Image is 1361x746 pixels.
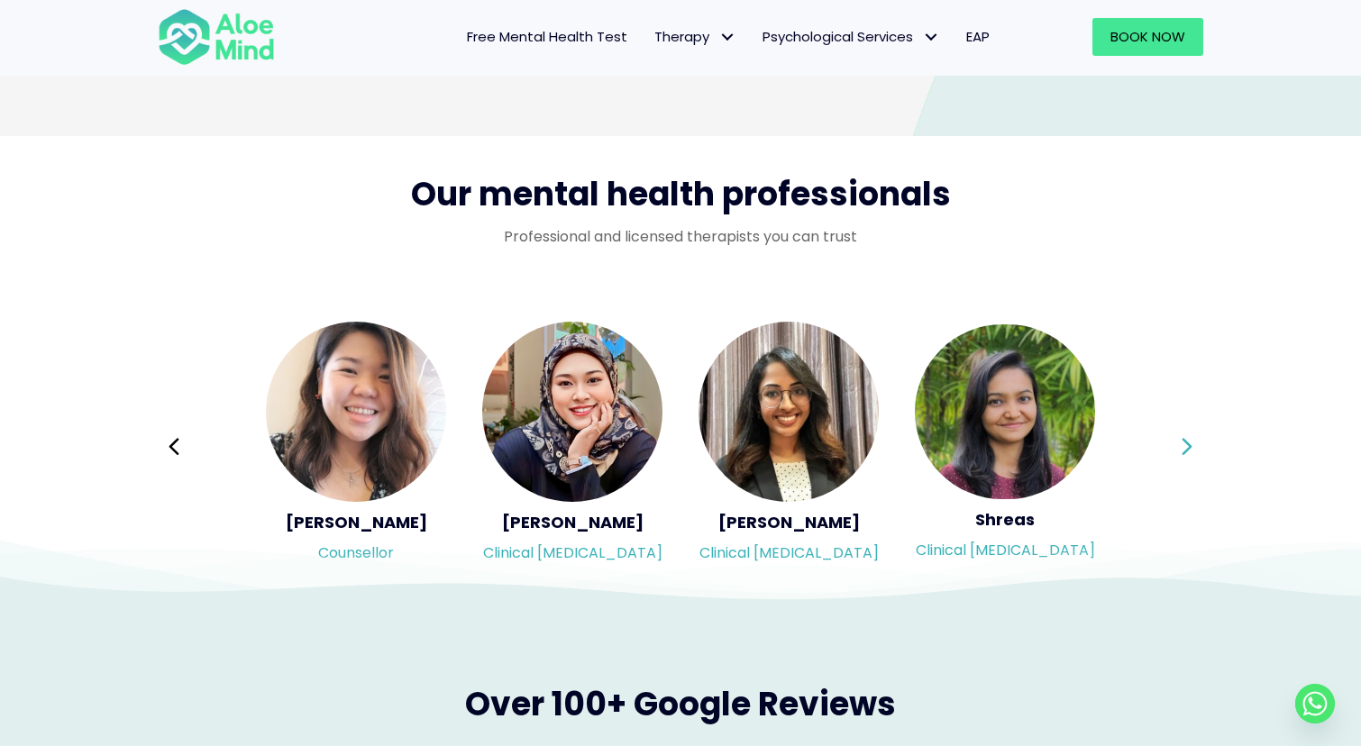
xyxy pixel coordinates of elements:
a: Free Mental Health Test [453,18,641,56]
a: <h5>Anita</h5><p>Clinical Psychologist</p> [PERSON_NAME]Clinical [MEDICAL_DATA] [699,322,879,572]
span: Our mental health professionals [411,171,951,217]
p: Professional and licensed therapists you can trust [158,226,1203,247]
a: Whatsapp [1295,684,1335,723]
img: <h5>Yasmin</h5><p>Clinical Psychologist</p> [482,322,662,502]
span: Psychological Services: submenu [918,24,944,50]
div: Slide 2 of 3 [266,320,446,574]
a: <h5>Shreas</h5><p>Clinical Psychologist</p> ShreasClinical [MEDICAL_DATA] [915,324,1095,569]
span: Free Mental Health Test [467,27,627,46]
span: Therapy [654,27,735,46]
nav: Menu [298,18,1003,56]
a: TherapyTherapy: submenu [641,18,749,56]
h5: [PERSON_NAME] [266,511,446,533]
div: Slide 3 of 3 [482,320,662,574]
span: Psychological Services [763,27,939,46]
h5: [PERSON_NAME] [482,511,662,533]
a: <h5>Karen</h5><p>Counsellor</p> [PERSON_NAME]Counsellor [266,322,446,572]
span: EAP [966,27,990,46]
a: Book Now [1092,18,1203,56]
img: <h5>Anita</h5><p>Clinical Psychologist</p> [699,322,879,502]
span: Therapy: submenu [714,24,740,50]
img: <h5>Karen</h5><p>Counsellor</p> [266,322,446,502]
span: Over 100+ Google Reviews [465,681,896,727]
img: Aloe mind Logo [158,7,275,67]
a: Psychological ServicesPsychological Services: submenu [749,18,953,56]
a: EAP [953,18,1003,56]
h5: [PERSON_NAME] [699,511,879,533]
div: Slide 4 of 3 [699,320,879,574]
a: <h5>Yasmin</h5><p>Clinical Psychologist</p> [PERSON_NAME]Clinical [MEDICAL_DATA] [482,322,662,572]
span: Book Now [1110,27,1185,46]
img: <h5>Shreas</h5><p>Clinical Psychologist</p> [915,324,1095,499]
h5: Shreas [915,508,1095,531]
div: Slide 5 of 3 [915,320,1095,574]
